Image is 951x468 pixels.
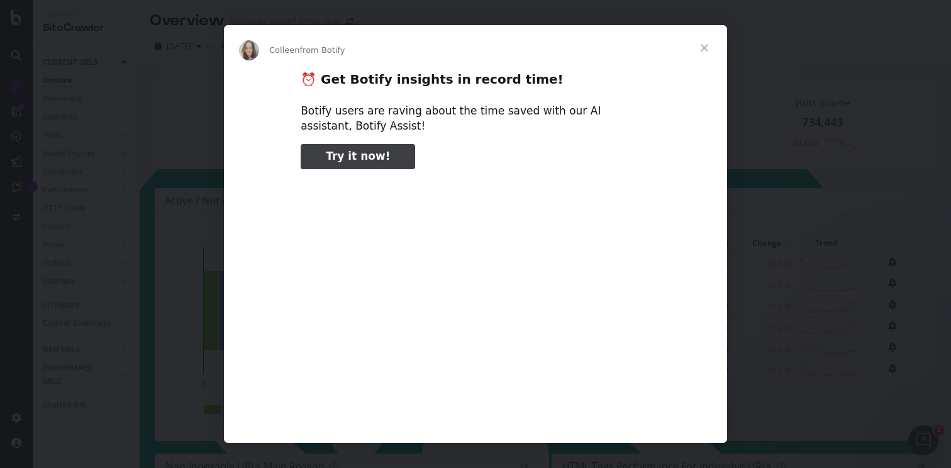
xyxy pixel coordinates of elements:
[326,150,390,162] span: Try it now!
[213,180,738,442] video: Play video
[301,144,415,169] a: Try it now!
[239,40,259,60] img: Profile image for Colleen
[682,25,727,70] span: Close
[300,45,345,55] span: from Botify
[301,71,650,94] h2: ⏰ Get Botify insights in record time!
[301,104,650,134] div: Botify users are raving about the time saved with our AI assistant, Botify Assist!
[269,45,300,55] span: Colleen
